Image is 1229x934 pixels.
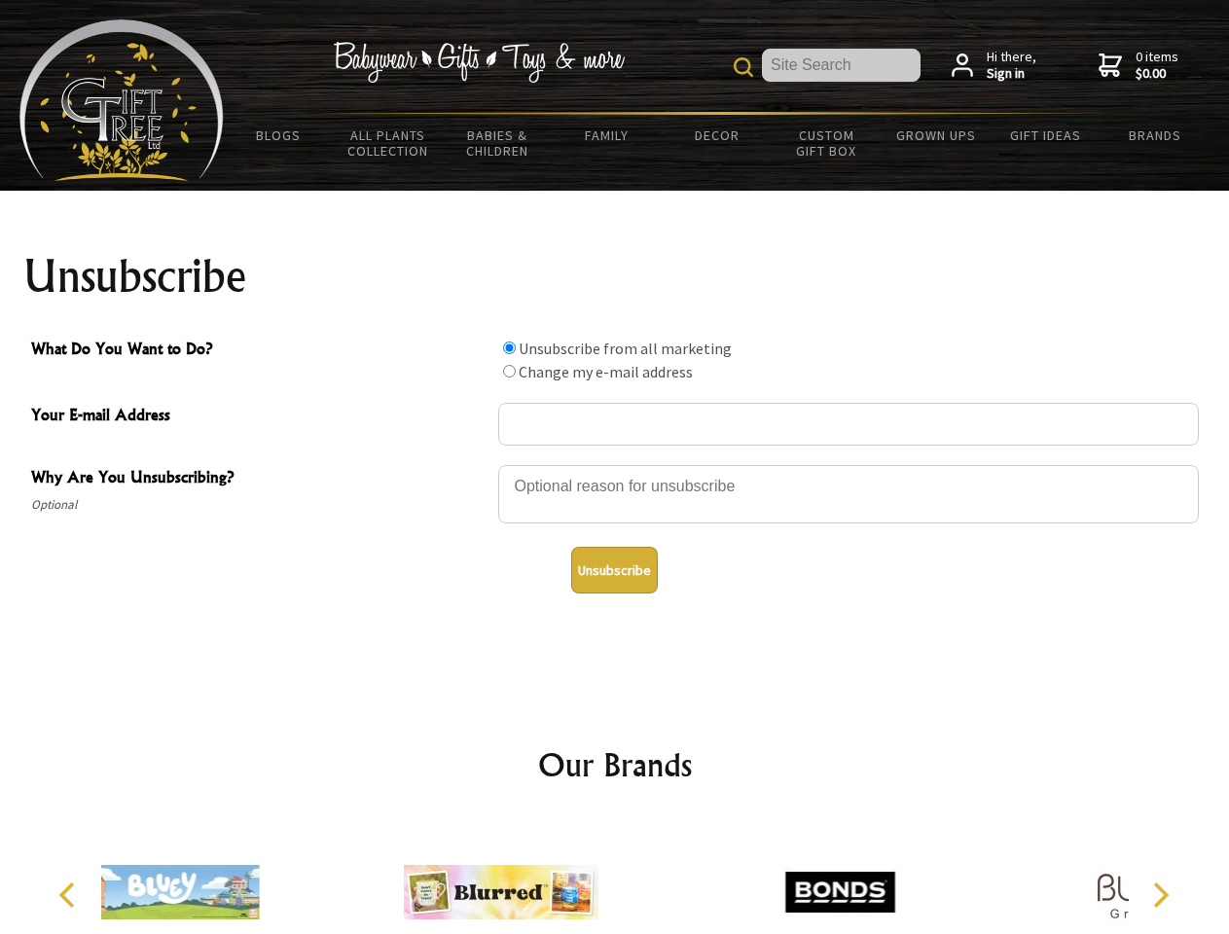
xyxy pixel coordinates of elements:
label: Unsubscribe from all marketing [519,339,732,358]
h2: Our Brands [39,741,1191,788]
input: Site Search [762,49,921,82]
a: Decor [662,115,772,156]
label: Change my e-mail address [519,362,693,381]
a: 0 items$0.00 [1099,49,1178,83]
span: Hi there, [987,49,1036,83]
span: Optional [31,493,488,517]
img: product search [734,57,753,77]
strong: Sign in [987,65,1036,83]
a: Babies & Children [443,115,553,171]
input: Your E-mail Address [498,403,1199,446]
span: Why Are You Unsubscribing? [31,465,488,493]
span: 0 items [1136,48,1178,83]
a: Custom Gift Box [772,115,882,171]
button: Unsubscribe [571,547,658,593]
a: Hi there,Sign in [952,49,1036,83]
img: Babyware - Gifts - Toys and more... [19,19,224,181]
strong: $0.00 [1136,65,1178,83]
a: Brands [1101,115,1211,156]
span: What Do You Want to Do? [31,337,488,365]
input: What Do You Want to Do? [503,365,516,377]
img: Babywear - Gifts - Toys & more [333,42,625,83]
a: Family [553,115,663,156]
button: Next [1139,874,1181,916]
button: Previous [49,874,91,916]
textarea: Why Are You Unsubscribing? [498,465,1199,523]
a: Grown Ups [881,115,991,156]
h1: Unsubscribe [23,253,1207,300]
input: What Do You Want to Do? [503,341,516,354]
a: Gift Ideas [991,115,1101,156]
a: All Plants Collection [334,115,444,171]
a: BLOGS [224,115,334,156]
span: Your E-mail Address [31,403,488,431]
